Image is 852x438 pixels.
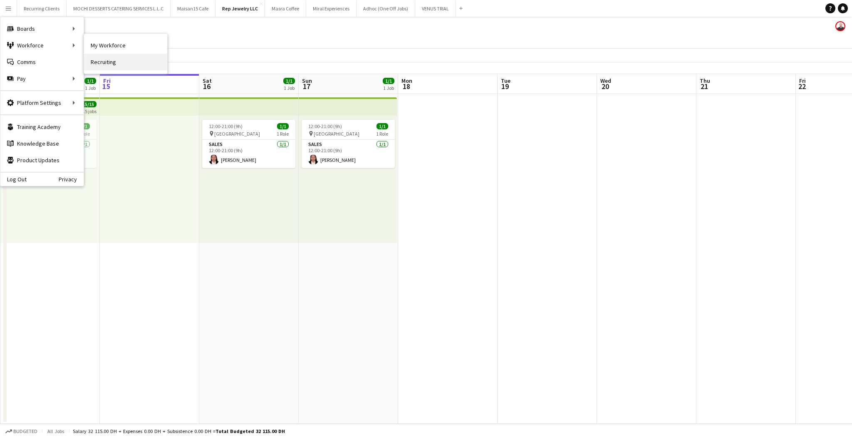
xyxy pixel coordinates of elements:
[383,78,394,84] span: 1/1
[283,78,295,84] span: 1/1
[203,77,212,84] span: Sat
[501,77,510,84] span: Tue
[215,0,265,17] button: Rep Jewelry LLC
[85,85,96,91] div: 1 Job
[13,428,37,434] span: Budgeted
[78,123,90,129] span: 1/1
[0,37,84,54] div: Workforce
[215,428,285,434] span: Total Budgeted 32 115.00 DH
[46,428,66,434] span: All jobs
[0,70,84,87] div: Pay
[202,120,295,168] app-job-card: 12:00-21:00 (9h)1/1 [GEOGRAPHIC_DATA]1 RoleSales1/112:00-21:00 (9h)[PERSON_NAME]
[0,94,84,111] div: Platform Settings
[80,101,97,107] span: 15/15
[84,54,167,70] a: Recruiting
[400,82,412,91] span: 18
[357,0,415,17] button: Adhoc (One Off Jobs)
[376,123,388,129] span: 1/1
[0,54,84,70] a: Comms
[82,107,97,114] div: 15 jobs
[84,78,96,84] span: 1/1
[799,77,806,84] span: Fri
[700,77,710,84] span: Thu
[17,0,67,17] button: Recurring Clients
[0,152,84,168] a: Product Updates
[171,0,215,17] button: Maisan15 Cafe
[284,85,295,91] div: 1 Job
[277,123,289,129] span: 1/1
[265,0,306,17] button: Masra Coffee
[59,176,84,183] a: Privacy
[415,0,456,17] button: VENUS TRIAL
[277,131,289,137] span: 1 Role
[835,21,845,31] app-user-avatar: Houssam Hussein
[201,82,212,91] span: 16
[84,37,167,54] a: My Workforce
[698,82,710,91] span: 21
[214,131,260,137] span: [GEOGRAPHIC_DATA]
[202,140,295,168] app-card-role: Sales1/112:00-21:00 (9h)[PERSON_NAME]
[0,20,84,37] div: Boards
[103,77,111,84] span: Fri
[383,85,394,91] div: 1 Job
[301,82,312,91] span: 17
[0,176,27,183] a: Log Out
[376,131,388,137] span: 1 Role
[302,140,395,168] app-card-role: Sales1/112:00-21:00 (9h)[PERSON_NAME]
[209,123,243,129] span: 12:00-21:00 (9h)
[4,427,39,436] button: Budgeted
[308,123,342,129] span: 12:00-21:00 (9h)
[600,77,611,84] span: Wed
[73,428,285,434] div: Salary 32 115.00 DH + Expenses 0.00 DH + Subsistence 0.00 DH =
[0,135,84,152] a: Knowledge Base
[401,77,412,84] span: Mon
[102,82,111,91] span: 15
[302,120,395,168] app-job-card: 12:00-21:00 (9h)1/1 [GEOGRAPHIC_DATA]1 RoleSales1/112:00-21:00 (9h)[PERSON_NAME]
[306,0,357,17] button: Miral Experiences
[500,82,510,91] span: 19
[67,0,171,17] button: MOCHI DESSERTS CATERING SERVICES L.L.C
[798,82,806,91] span: 22
[314,131,359,137] span: [GEOGRAPHIC_DATA]
[0,119,84,135] a: Training Academy
[302,77,312,84] span: Sun
[599,82,611,91] span: 20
